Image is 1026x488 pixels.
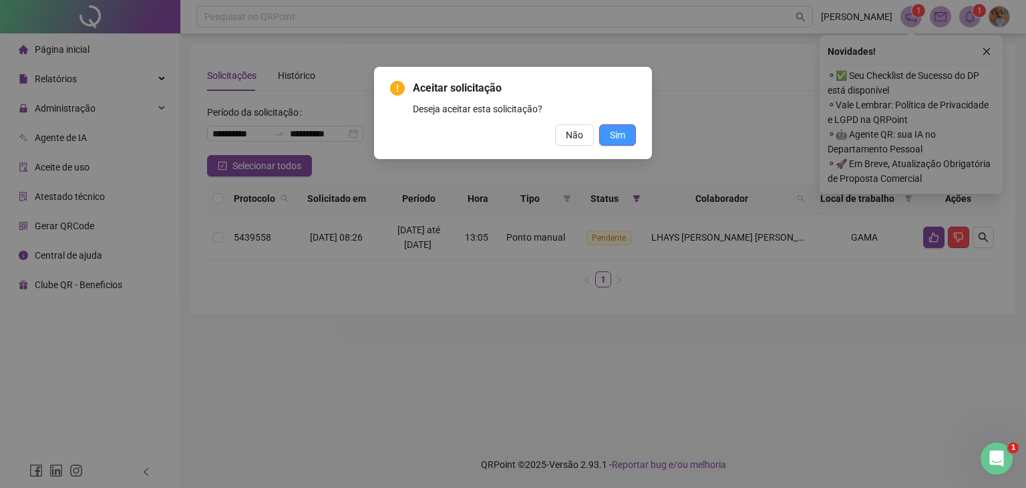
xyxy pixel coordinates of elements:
[610,128,625,142] span: Sim
[1008,443,1019,453] span: 1
[566,128,583,142] span: Não
[413,80,636,96] span: Aceitar solicitação
[390,81,405,96] span: exclamation-circle
[599,124,636,146] button: Sim
[981,443,1013,475] iframe: Intercom live chat
[413,102,636,116] div: Deseja aceitar esta solicitação?
[555,124,594,146] button: Não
